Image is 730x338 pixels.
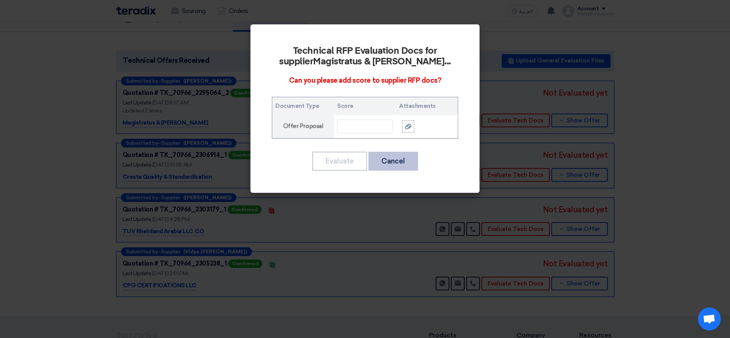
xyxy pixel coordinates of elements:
h2: Technical RFP Evaluation Docs for supplier ... [272,46,458,67]
button: Cancel [368,152,418,171]
td: Offer Proposal [272,115,334,138]
b: Magistratus & [PERSON_NAME] [313,57,444,66]
input: Score.. [337,120,393,133]
a: Open chat [698,308,721,330]
th: Document Type [272,97,334,115]
th: Score [334,97,396,115]
th: Attachments [396,97,458,115]
span: Can you please add score to supplier RFP docs? [289,76,441,85]
button: Evaluate [312,152,367,171]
